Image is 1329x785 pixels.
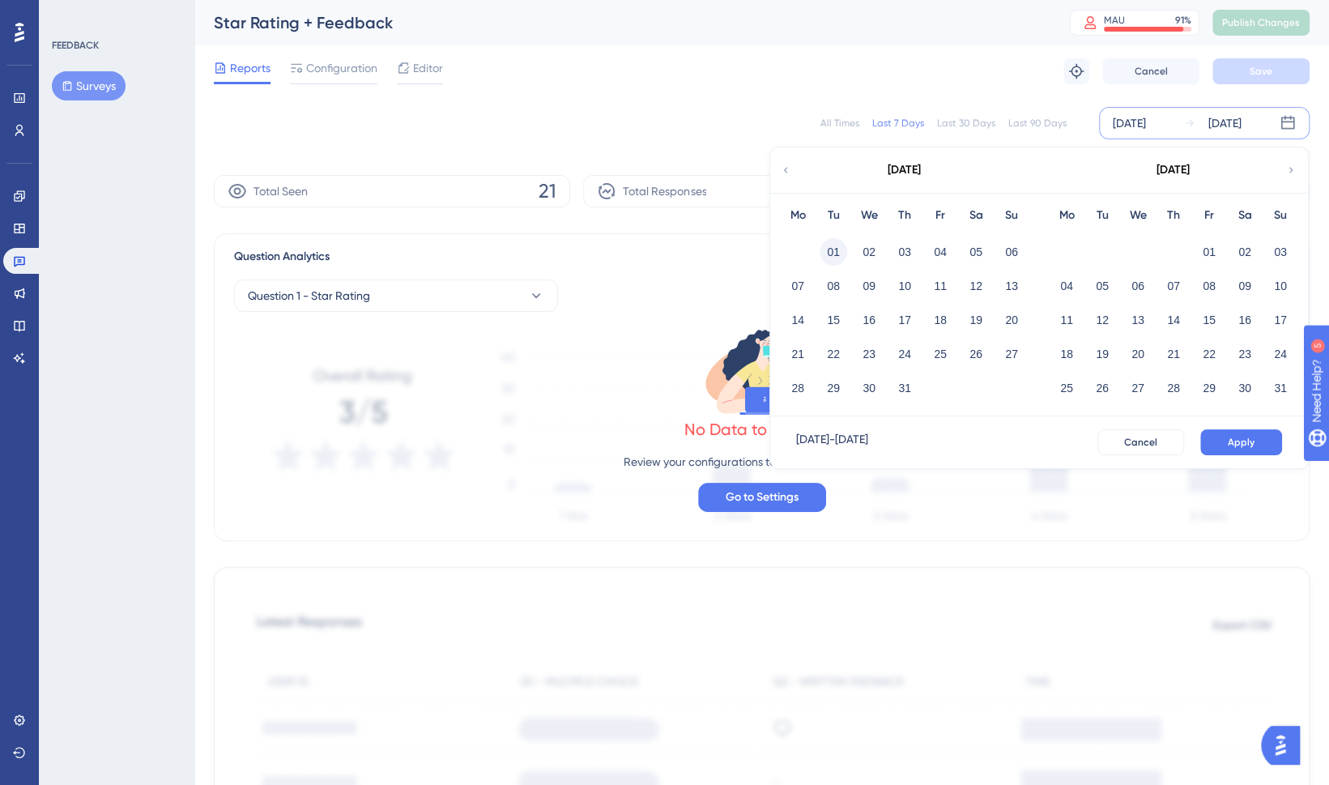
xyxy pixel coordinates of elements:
button: 05 [962,238,990,266]
div: [DATE] [1113,113,1146,133]
div: Su [994,206,1029,225]
span: Publish Changes [1222,16,1300,29]
span: Reports [230,58,270,78]
button: 23 [1231,340,1259,368]
div: Sa [958,206,994,225]
button: 18 [1053,340,1080,368]
button: 08 [1195,272,1223,300]
button: 21 [1160,340,1187,368]
div: Sa [1227,206,1263,225]
button: 20 [998,306,1025,334]
div: We [1120,206,1156,225]
button: 05 [1088,272,1116,300]
button: 04 [1053,272,1080,300]
span: Total Seen [253,181,308,201]
div: Mo [1049,206,1084,225]
button: 19 [1088,340,1116,368]
button: Go to Settings [698,483,826,512]
button: 06 [998,238,1025,266]
button: 25 [926,340,954,368]
button: 09 [855,272,883,300]
button: 10 [891,272,918,300]
button: Publish Changes [1212,10,1310,36]
button: 16 [855,306,883,334]
div: MAU [1104,14,1125,27]
div: All Times [820,117,859,130]
button: 12 [1088,306,1116,334]
div: Star Rating + Feedback [214,11,1029,34]
button: 10 [1267,272,1294,300]
div: Su [1263,206,1298,225]
button: 26 [1088,374,1116,402]
button: 22 [820,340,847,368]
div: Fr [922,206,958,225]
span: Total Responses [623,181,706,201]
button: 14 [784,306,811,334]
button: 01 [1195,238,1223,266]
iframe: UserGuiding AI Assistant Launcher [1261,721,1310,770]
div: Mo [780,206,816,225]
button: 20 [1124,340,1152,368]
button: 31 [1267,374,1294,402]
div: Th [887,206,922,225]
button: 17 [891,306,918,334]
button: Surveys [52,71,126,100]
span: 21 [539,178,556,204]
button: 24 [1267,340,1294,368]
div: Last 7 Days [872,117,924,130]
div: No Data to Show Yet [684,418,840,441]
button: 26 [962,340,990,368]
button: 13 [998,272,1025,300]
div: 91 % [1175,14,1191,27]
span: Question Analytics [234,247,330,267]
div: Fr [1191,206,1227,225]
button: 08 [820,272,847,300]
div: We [851,206,887,225]
button: 29 [820,374,847,402]
button: 29 [1195,374,1223,402]
button: 09 [1231,272,1259,300]
button: 15 [1195,306,1223,334]
span: Need Help? [38,4,101,23]
span: Save [1250,65,1272,78]
button: 02 [855,238,883,266]
button: 15 [820,306,847,334]
div: Tu [1084,206,1120,225]
button: Cancel [1102,58,1199,84]
div: Last 90 Days [1008,117,1067,130]
button: 17 [1267,306,1294,334]
div: 5 [113,8,117,21]
button: 03 [891,238,918,266]
button: 11 [926,272,954,300]
div: FEEDBACK [52,39,99,52]
button: 01 [820,238,847,266]
button: 27 [998,340,1025,368]
button: 30 [855,374,883,402]
span: Apply [1228,436,1254,449]
button: 14 [1160,306,1187,334]
p: Review your configurations to start getting responses. [624,452,900,471]
div: Last 30 Days [937,117,995,130]
button: 28 [1160,374,1187,402]
button: 16 [1231,306,1259,334]
button: 21 [784,340,811,368]
button: 31 [891,374,918,402]
button: 07 [1160,272,1187,300]
button: 04 [926,238,954,266]
button: 19 [962,306,990,334]
button: 03 [1267,238,1294,266]
span: Cancel [1135,65,1168,78]
div: [DATE] - [DATE] [796,429,868,455]
div: [DATE] [1156,160,1190,180]
span: Go to Settings [726,488,799,507]
span: Cancel [1124,436,1157,449]
button: 30 [1231,374,1259,402]
button: 02 [1231,238,1259,266]
button: 27 [1124,374,1152,402]
span: Configuration [306,58,377,78]
button: Apply [1200,429,1282,455]
button: 18 [926,306,954,334]
button: 22 [1195,340,1223,368]
button: 11 [1053,306,1080,334]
